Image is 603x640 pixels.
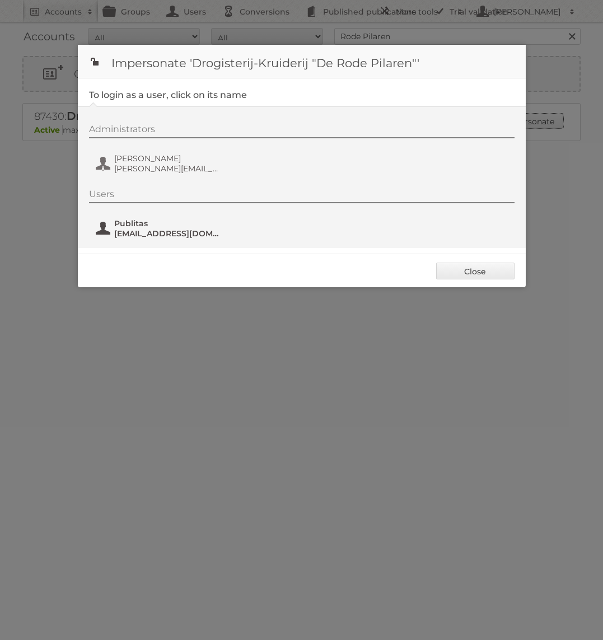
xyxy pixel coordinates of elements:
span: [PERSON_NAME] [114,153,223,163]
button: [PERSON_NAME] [PERSON_NAME][EMAIL_ADDRESS][DOMAIN_NAME] [95,152,226,175]
a: Close [436,263,515,279]
span: Publitas [114,218,223,228]
span: [EMAIL_ADDRESS][DOMAIN_NAME] [114,228,223,239]
span: [PERSON_NAME][EMAIL_ADDRESS][DOMAIN_NAME] [114,163,223,174]
h1: Impersonate 'Drogisterij-Kruiderij "De Rode Pilaren"' [78,45,526,78]
div: Users [89,189,515,203]
button: Publitas [EMAIL_ADDRESS][DOMAIN_NAME] [95,217,226,240]
legend: To login as a user, click on its name [89,90,247,100]
div: Administrators [89,124,515,138]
